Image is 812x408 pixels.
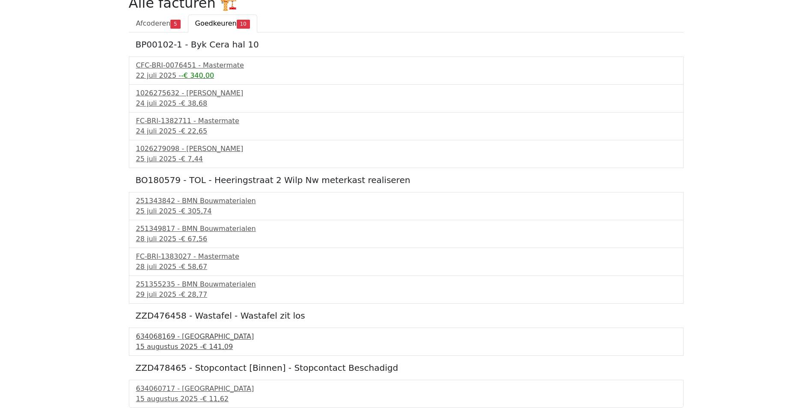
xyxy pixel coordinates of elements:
[136,384,676,394] div: 634060717 - [GEOGRAPHIC_DATA]
[136,234,676,244] div: 28 juli 2025 -
[136,196,676,206] div: 251343842 - BMN Bouwmaterialen
[129,15,188,33] a: Afcoderen5
[181,71,214,80] span: -€ 340,00
[136,331,676,342] div: 634068169 - [GEOGRAPHIC_DATA]
[136,175,677,185] h5: BO180579 - TOL - Heeringstraat 2 Wilp Nw meterkast realiseren
[188,15,257,33] a: Goedkeuren10
[237,20,250,28] span: 10
[136,196,676,216] a: 251343842 - BMN Bouwmaterialen25 juli 2025 -€ 305,74
[136,98,676,109] div: 24 juli 2025 -
[136,224,676,244] a: 251349817 - BMN Bouwmaterialen28 juli 2025 -€ 67,56
[136,126,676,136] div: 24 juli 2025 -
[136,39,677,50] h5: BP00102-1 - Byk Cera hal 10
[136,363,677,373] h5: ZZD478465 - Stopcontact [Binnen] - Stopcontact Beschadigd
[136,279,676,290] div: 251355235 - BMN Bouwmaterialen
[136,251,676,272] a: FC-BRI-1383027 - Mastermate28 juli 2025 -€ 58,67
[181,235,207,243] span: € 67,56
[136,384,676,404] a: 634060717 - [GEOGRAPHIC_DATA]15 augustus 2025 -€ 11,62
[181,207,211,215] span: € 305,74
[181,99,207,107] span: € 38,68
[181,263,207,271] span: € 58,67
[136,224,676,234] div: 251349817 - BMN Bouwmaterialen
[136,19,171,27] span: Afcoderen
[181,155,203,163] span: € 7,44
[136,88,676,98] div: 1026275632 - [PERSON_NAME]
[136,310,677,321] h5: ZZD476458 - Wastafel - Wastafel zit los
[136,206,676,216] div: 25 juli 2025 -
[136,394,676,404] div: 15 augustus 2025 -
[181,290,207,299] span: € 28,77
[170,20,180,28] span: 5
[136,154,676,164] div: 25 juli 2025 -
[136,251,676,262] div: FC-BRI-1383027 - Mastermate
[181,127,207,135] span: € 22,65
[136,262,676,272] div: 28 juli 2025 -
[136,331,676,352] a: 634068169 - [GEOGRAPHIC_DATA]15 augustus 2025 -€ 141,09
[136,144,676,164] a: 1026279098 - [PERSON_NAME]25 juli 2025 -€ 7,44
[136,116,676,126] div: FC-BRI-1382711 - Mastermate
[136,144,676,154] div: 1026279098 - [PERSON_NAME]
[136,290,676,300] div: 29 juli 2025 -
[136,116,676,136] a: FC-BRI-1382711 - Mastermate24 juli 2025 -€ 22,65
[136,60,676,81] a: CFC-BRI-0076451 - Mastermate22 juli 2025 --€ 340,00
[195,19,237,27] span: Goedkeuren
[202,395,229,403] span: € 11,62
[202,343,233,351] span: € 141,09
[136,279,676,300] a: 251355235 - BMN Bouwmaterialen29 juli 2025 -€ 28,77
[136,60,676,71] div: CFC-BRI-0076451 - Mastermate
[136,342,676,352] div: 15 augustus 2025 -
[136,71,676,81] div: 22 juli 2025 -
[136,88,676,109] a: 1026275632 - [PERSON_NAME]24 juli 2025 -€ 38,68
